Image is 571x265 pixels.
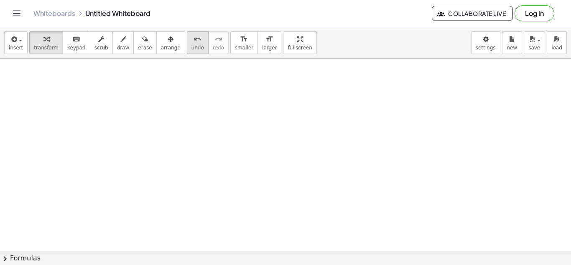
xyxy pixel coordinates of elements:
button: scrub [90,31,113,54]
button: settings [471,31,500,54]
button: undoundo [187,31,209,54]
button: format_sizesmaller [230,31,258,54]
button: Collaborate Live [432,6,513,21]
span: load [551,45,562,51]
button: insert [4,31,28,54]
span: save [528,45,540,51]
span: insert [9,45,23,51]
span: larger [262,45,277,51]
button: format_sizelarger [257,31,281,54]
span: transform [34,45,59,51]
i: keyboard [72,34,80,44]
button: Log in [515,5,554,21]
i: redo [214,34,222,44]
button: save [524,31,545,54]
span: fullscreen [288,45,312,51]
button: erase [133,31,156,54]
button: Toggle navigation [10,7,23,20]
span: undo [191,45,204,51]
button: load [547,31,567,54]
a: Whiteboards [33,9,75,18]
iframe: This Player Got Mad For No Reason! (Pokemon Showdown Random Battles) (High Ladder) [57,78,224,203]
span: settings [476,45,496,51]
span: keypad [67,45,86,51]
button: fullscreen [283,31,316,54]
button: arrange [156,31,185,54]
span: redo [213,45,224,51]
i: undo [194,34,201,44]
button: new [502,31,522,54]
span: draw [117,45,130,51]
i: format_size [265,34,273,44]
span: smaller [235,45,253,51]
span: arrange [161,45,181,51]
button: draw [112,31,134,54]
span: Collaborate Live [439,10,506,17]
button: transform [29,31,63,54]
span: scrub [94,45,108,51]
button: redoredo [208,31,229,54]
span: new [507,45,517,51]
i: format_size [240,34,248,44]
button: keyboardkeypad [63,31,90,54]
span: erase [138,45,152,51]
